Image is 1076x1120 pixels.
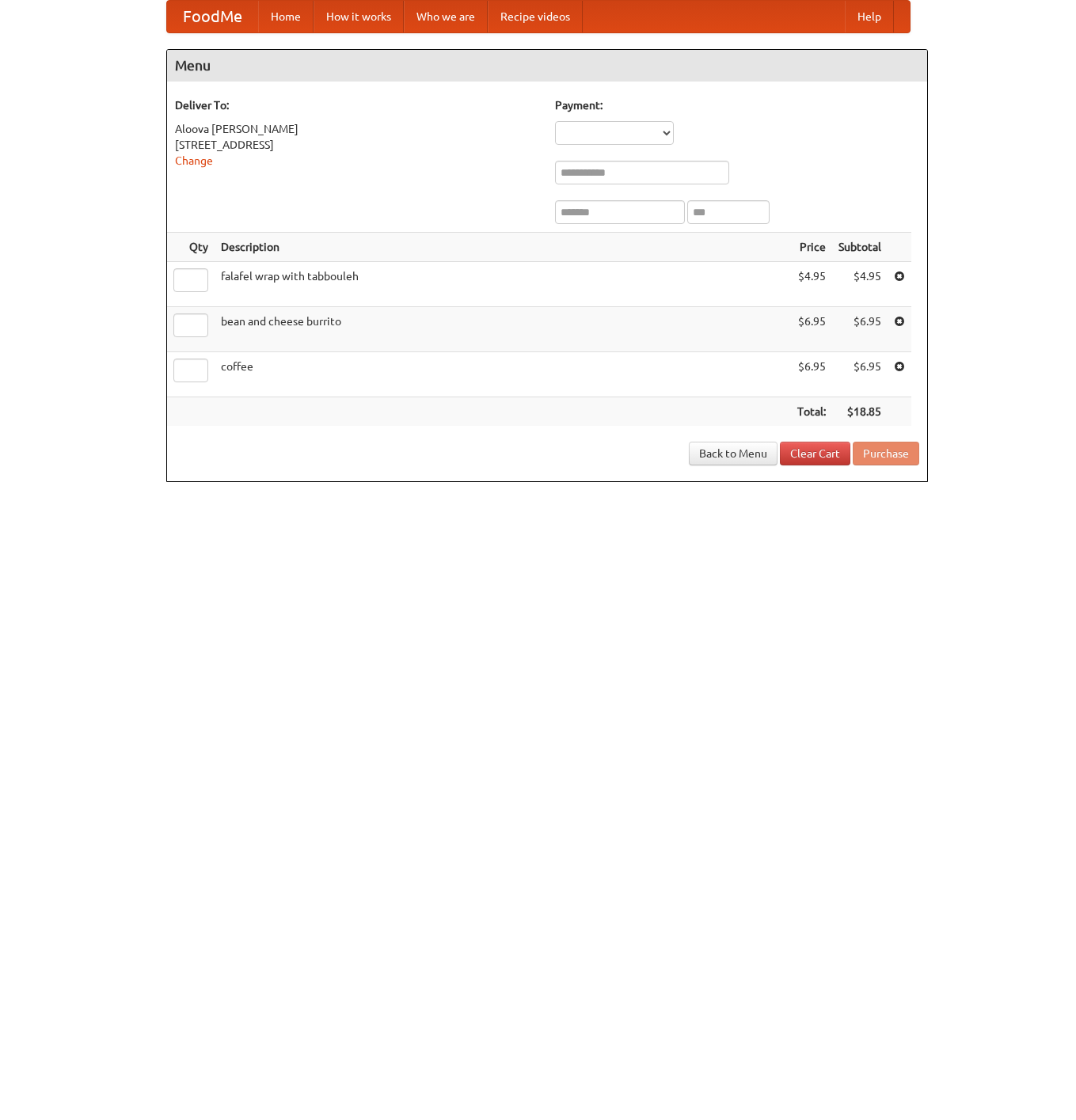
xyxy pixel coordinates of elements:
[832,233,888,262] th: Subtotal
[175,97,539,113] h5: Deliver To:
[215,233,791,262] th: Description
[853,442,919,465] button: Purchase
[791,307,832,352] td: $6.95
[175,121,539,137] div: Aloova [PERSON_NAME]
[314,1,404,32] a: How it works
[175,137,539,153] div: [STREET_ADDRESS]
[832,307,888,352] td: $6.95
[404,1,488,32] a: Who we are
[258,1,314,32] a: Home
[175,154,213,167] a: Change
[215,307,791,352] td: bean and cheese burrito
[832,262,888,307] td: $4.95
[215,352,791,397] td: coffee
[845,1,894,32] a: Help
[488,1,583,32] a: Recipe videos
[167,233,215,262] th: Qty
[791,233,832,262] th: Price
[780,442,850,465] a: Clear Cart
[791,352,832,397] td: $6.95
[215,262,791,307] td: falafel wrap with tabbouleh
[167,50,927,82] h4: Menu
[791,397,832,427] th: Total:
[167,1,258,32] a: FoodMe
[832,397,888,427] th: $18.85
[689,442,778,465] a: Back to Menu
[555,97,919,113] h5: Payment:
[791,262,832,307] td: $4.95
[832,352,888,397] td: $6.95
